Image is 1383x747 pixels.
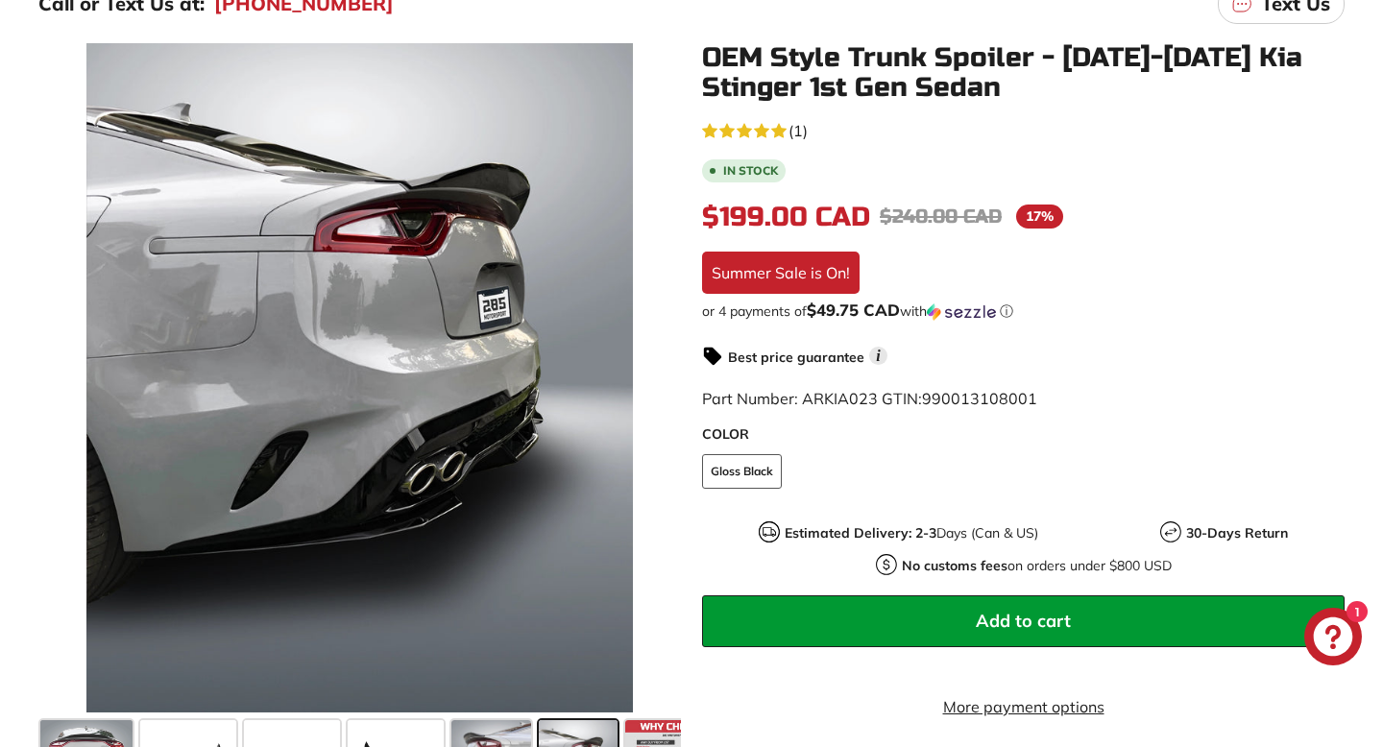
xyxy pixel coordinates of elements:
span: Add to cart [976,610,1071,632]
span: 990013108001 [922,389,1037,408]
span: $49.75 CAD [807,300,900,320]
p: on orders under $800 USD [902,556,1172,576]
strong: Estimated Delivery: 2-3 [785,524,936,542]
span: 17% [1016,205,1063,229]
strong: No customs fees [902,557,1007,574]
h1: OEM Style Trunk Spoiler - [DATE]-[DATE] Kia Stinger 1st Gen Sedan [702,43,1345,103]
img: Sezzle [927,303,996,321]
strong: Best price guarantee [728,349,864,366]
span: $240.00 CAD [880,205,1002,229]
div: or 4 payments of with [702,301,1345,321]
strong: 30-Days Return [1186,524,1288,542]
a: More payment options [702,695,1345,718]
span: Part Number: ARKIA023 GTIN: [702,389,1037,408]
span: (1) [789,119,808,142]
span: i [869,347,887,365]
p: Days (Can & US) [785,523,1038,543]
div: Summer Sale is On! [702,252,860,294]
div: or 4 payments of$49.75 CADwithSezzle Click to learn more about Sezzle [702,301,1345,321]
b: In stock [723,165,778,177]
span: $199.00 CAD [702,201,870,233]
label: COLOR [702,424,1345,445]
button: Add to cart [702,595,1345,647]
a: 5.0 rating (1 votes) [702,117,1345,142]
inbox-online-store-chat: Shopify online store chat [1298,608,1368,670]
